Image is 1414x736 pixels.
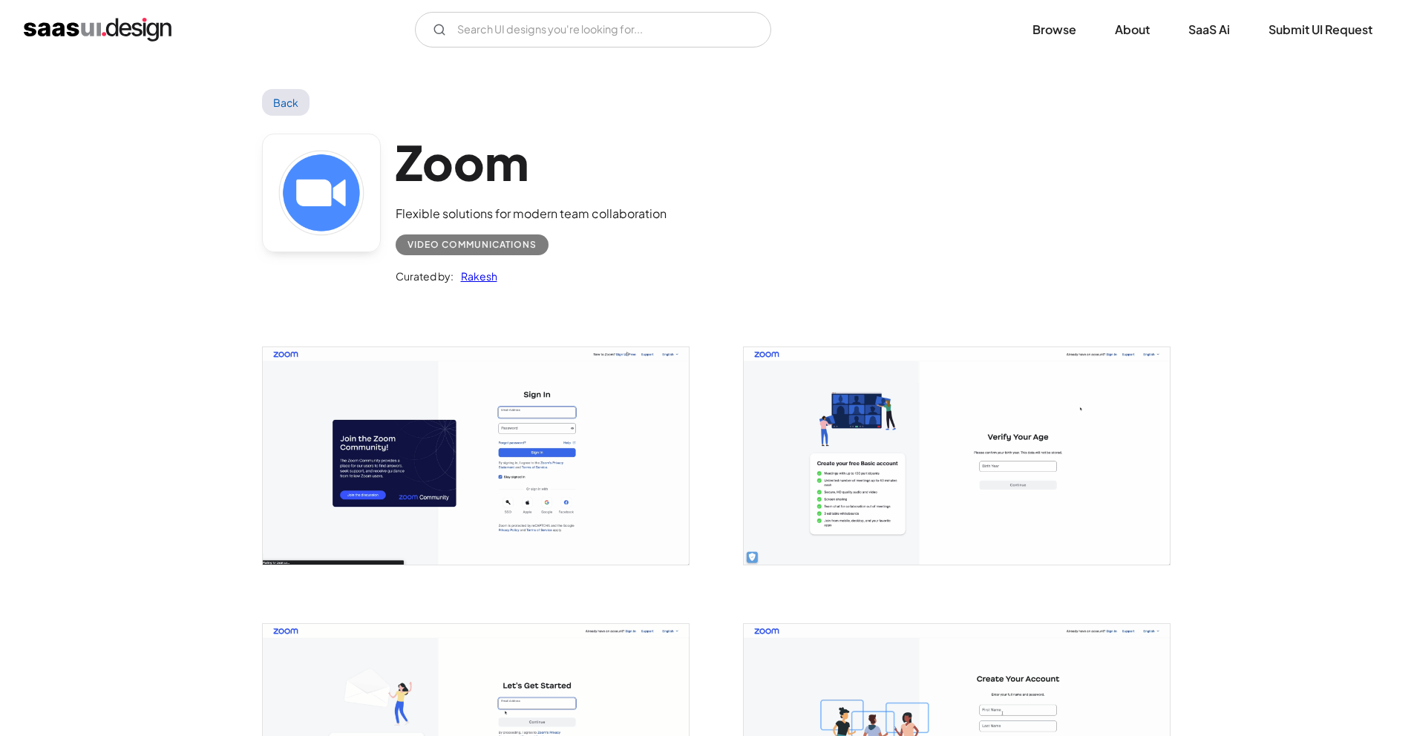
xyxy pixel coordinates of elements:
[1097,13,1168,46] a: About
[1171,13,1248,46] a: SaaS Ai
[744,347,1170,565] img: 6422f1539ad1abad30c75cf6_Zoom%20-%20verify%20age.png
[415,12,771,47] form: Email Form
[396,205,667,223] div: Flexible solutions for modern team collaboration
[407,236,537,254] div: Video Communications
[263,347,689,565] img: 6422f1533277da1a309d2f75_Zoom%20-%20sign%20in.png
[1015,13,1094,46] a: Browse
[1251,13,1390,46] a: Submit UI Request
[744,347,1170,565] a: open lightbox
[415,12,771,47] input: Search UI designs you're looking for...
[396,267,454,285] div: Curated by:
[24,18,171,42] a: home
[396,134,667,191] h1: Zoom
[454,267,497,285] a: Rakesh
[263,347,689,565] a: open lightbox
[262,89,310,116] a: Back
